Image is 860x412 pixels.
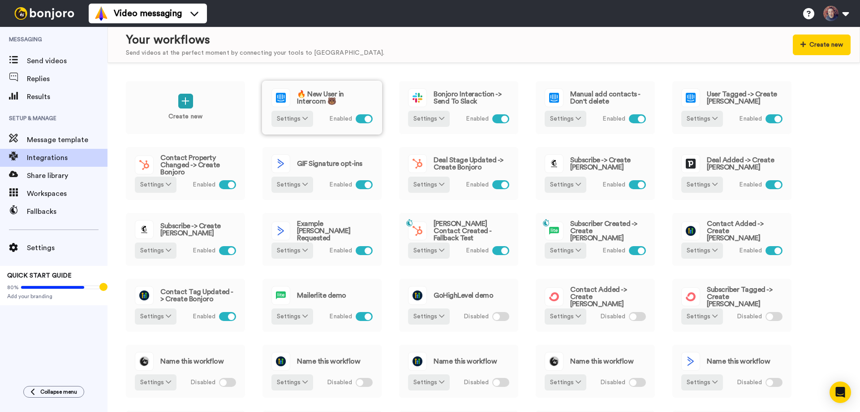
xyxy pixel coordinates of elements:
[99,283,107,291] div: Tooltip anchor
[193,246,215,256] span: Enabled
[739,114,762,124] span: Enabled
[125,213,245,266] a: Subscribe -> Create [PERSON_NAME]Settings Enabled
[434,156,509,171] span: Deal Stage Updated -> Create Bonjoro
[602,246,625,256] span: Enabled
[830,382,851,403] div: Open Intercom Messenger
[464,378,489,387] span: Disabled
[271,308,313,325] button: Settings
[434,358,497,365] span: Name this workflow
[126,32,384,48] div: Your workflows
[570,220,646,242] span: Subscriber Created -> Create [PERSON_NAME]
[135,286,153,304] img: logo_gohighlevel.png
[682,352,700,370] img: logo_activecampaign.svg
[408,155,426,173] img: logo_hubspot.svg
[329,246,352,256] span: Enabled
[135,308,176,325] button: Settings
[193,180,215,190] span: Enabled
[190,378,215,387] span: Disabled
[27,134,107,145] span: Message template
[570,91,646,105] span: Manual add contacts - Don't delete
[262,147,382,200] a: GIF Signature opt-insSettings Enabled
[271,177,313,193] button: Settings
[262,213,382,266] a: Example [PERSON_NAME] RequestedSettings Enabled
[329,312,352,321] span: Enabled
[7,293,100,300] span: Add your branding
[545,308,586,325] button: Settings
[7,284,19,291] span: 80%
[672,213,792,266] a: Contact Added -> Create [PERSON_NAME]Settings Enabled
[160,154,236,176] span: Contact Property Changed -> Create Bonjoro
[125,344,245,398] a: Name this workflowSettings Disabled
[739,180,762,190] span: Enabled
[126,48,384,58] div: Send videos at the perfect moment by connecting your tools to [GEOGRAPHIC_DATA].
[535,344,655,398] a: Name this workflowSettings Disabled
[27,74,107,84] span: Replies
[434,292,493,299] span: GoHighLevel demo
[707,91,783,105] span: User Tagged -> Create [PERSON_NAME]
[272,352,290,370] img: logo_gohighlevel.png
[272,89,290,107] img: logo_intercom.svg
[737,312,762,321] span: Disabled
[602,180,625,190] span: Enabled
[297,220,373,242] span: Example [PERSON_NAME] Requested
[793,35,851,55] button: Create new
[329,114,352,124] span: Enabled
[434,220,509,242] span: [PERSON_NAME] Contact Created - Fallback Test
[160,222,236,237] span: Subscribe -> Create [PERSON_NAME]
[135,243,176,259] button: Settings
[135,221,153,239] img: logo_mailchimp.svg
[329,180,352,190] span: Enabled
[135,156,153,174] img: logo_hubspot.svg
[545,288,563,306] img: logo_convertkit.svg
[327,378,352,387] span: Disabled
[408,243,450,259] button: Settings
[466,180,489,190] span: Enabled
[135,374,176,390] button: Settings
[535,213,655,266] a: Subscriber Created -> Create [PERSON_NAME]Settings Enabled
[125,147,245,200] a: Contact Property Changed -> Create BonjoroSettings Enabled
[27,243,107,253] span: Settings
[27,91,107,102] span: Results
[535,147,655,200] a: Subscribe -> Create [PERSON_NAME]Settings Enabled
[682,222,700,240] img: logo_gohighlevel.png
[570,286,646,308] span: Contact Added -> Create [PERSON_NAME]
[262,344,382,398] a: Name this workflowSettings Disabled
[545,243,586,259] button: Settings
[271,111,313,127] button: Settings
[408,89,426,107] img: logo_slack.svg
[570,156,646,171] span: Subscribe -> Create [PERSON_NAME]
[681,374,723,390] button: Settings
[399,278,519,332] a: GoHighLevel demoSettings Disabled
[408,286,426,304] img: logo_gohighlevel.png
[27,152,107,163] span: Integrations
[681,243,723,259] button: Settings
[297,358,360,365] span: Name this workflow
[545,111,586,127] button: Settings
[739,246,762,256] span: Enabled
[672,81,792,134] a: User Tagged -> Create [PERSON_NAME]Settings Enabled
[602,114,625,124] span: Enabled
[262,81,382,134] a: 🔥 New User in Intercom 🐻Settings Enabled
[545,89,563,107] img: logo_intercom.svg
[707,156,783,171] span: Deal Added -> Create [PERSON_NAME]
[535,278,655,332] a: Contact Added -> Create [PERSON_NAME]Settings Disabled
[466,114,489,124] span: Enabled
[408,308,450,325] button: Settings
[135,352,153,370] img: logo_round_yellow.svg
[600,312,625,321] span: Disabled
[737,378,762,387] span: Disabled
[125,278,245,332] a: Contact Tag Updated -> Create BonjoroSettings Enabled
[408,352,426,370] img: logo_gohighlevel.png
[40,388,77,395] span: Collapse menu
[682,155,700,173] img: logo_pipedrive.png
[570,358,633,365] span: Name this workflow
[682,89,700,107] img: logo_intercom.svg
[297,292,346,299] span: Mailerlite demo
[27,188,107,199] span: Workspaces
[600,378,625,387] span: Disabled
[545,155,563,173] img: logo_mailchimp.svg
[272,286,290,304] img: logo_mailerlite.svg
[297,160,362,167] span: GIF Signature opt-ins
[672,344,792,398] a: Name this workflowSettings Disabled
[707,220,783,242] span: Contact Added -> Create [PERSON_NAME]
